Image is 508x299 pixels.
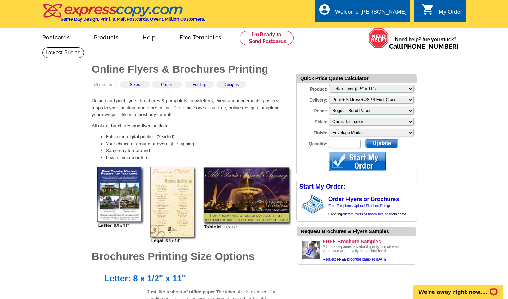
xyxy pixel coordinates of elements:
img: full-color flyers and brochures [95,166,293,244]
span: Need help? Are you stuck? [389,36,462,50]
a: Designs [224,82,239,87]
span: Just like a sheet of office paper. [147,289,216,294]
h1: Online Flyers & Brochures Printing [92,64,289,74]
a: Free Templates [168,29,232,45]
div: A lot of companies talk about quality, but we want you to see what quality means first hand. [323,245,404,262]
label: Delivery: [297,95,328,103]
h4: Same Day Design, Print, & Mail Postcards. Over 1 Million Customers. [61,17,205,22]
li: Full-color, digital printing (2 sided) [106,133,289,140]
div: Welcome [PERSON_NAME] [335,9,406,19]
a: Products [83,29,130,45]
div: My Order [439,9,462,19]
div: Tell me about: [92,81,289,93]
a: shopping_cart My Order [422,8,462,17]
li: Same day turnaround [106,147,289,154]
p: All of our brochures and flyers include: [92,122,289,129]
a: Upload Finished Design [353,204,391,208]
div: Start My Order: [297,181,417,193]
h1: Brochures Printing Size Options [92,251,289,262]
h2: Letter: 8 x 1/2" x 11" [104,274,284,283]
img: Request FREE samples of our brochures printing [300,239,321,261]
a: FREE Brochure Samples [323,238,413,245]
li: Low minimum orders [106,154,289,161]
label: Quantity: [297,139,328,147]
img: stack of brochures with custom content [302,193,327,216]
p: Design and print flyers, brochures & pamphlets, newsletters, event announcements, posters, maps t... [92,97,289,118]
label: Product: [297,84,328,92]
label: Finish: [297,128,328,136]
div: Quick Price Quote Calculator [297,75,417,83]
a: [PHONE_NUMBER] [401,43,459,50]
a: Paper [161,82,172,87]
label: Sides: [297,117,328,125]
label: Paper: [297,106,328,114]
a: Folding [193,82,206,87]
a: Request FREE samples of our flyer & brochure printing. [323,257,388,261]
a: Free Templates [328,204,353,208]
a: Help [131,29,167,45]
a: Order Flyers or Brochures [328,196,399,202]
img: help [368,28,389,48]
li: Your choice of ground or overnight shipping [106,140,289,147]
span: | Ordering is easy! [328,204,406,216]
i: shopping_cart [422,3,434,16]
i: account_circle [318,3,331,16]
a: custom flyers or brochures online [342,212,394,216]
a: Postcards [31,29,81,45]
img: background image for brochures and flyers arrow [297,193,302,216]
iframe: LiveChat chat widget [409,277,508,299]
div: Want to know how your brochure printing will look before you order it? Check our work. [301,228,416,235]
a: Same Day Design, Print, & Mail Postcards. Over 1 Million Customers. [42,8,205,22]
span: Call [389,43,459,50]
a: Request FREE samples of our brochures printing [300,257,321,262]
a: Sizes [130,82,140,87]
